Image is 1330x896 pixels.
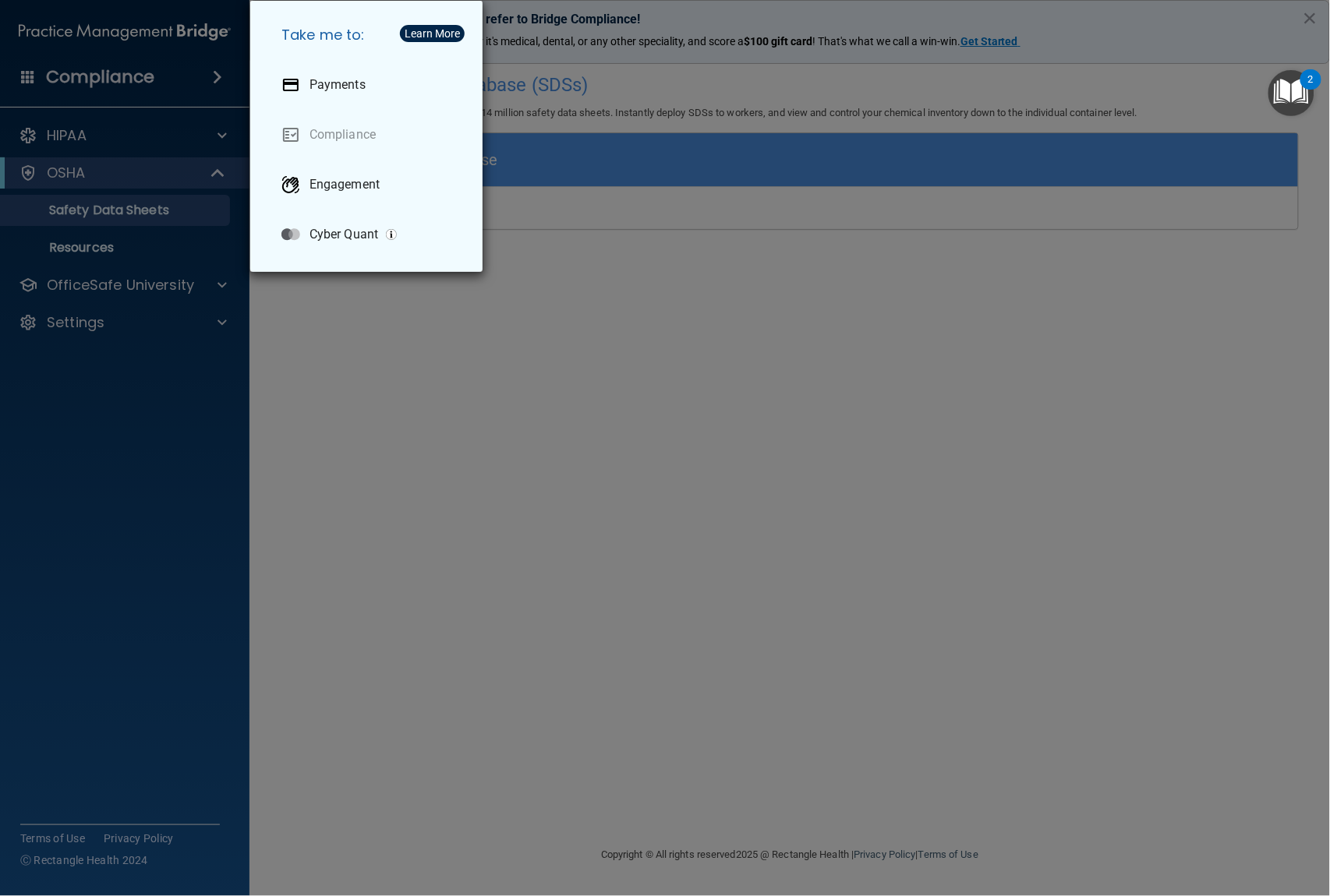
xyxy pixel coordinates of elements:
p: Cyber Quant [310,227,378,242]
button: Open Resource Center, 2 new notifications [1268,70,1314,116]
h5: Take me to: [269,13,470,57]
a: Cyber Quant [269,213,470,256]
a: Engagement [269,163,470,206]
a: Compliance [269,113,470,157]
p: Payments [310,77,366,93]
div: Learn More [405,28,460,39]
button: Learn More [400,25,465,42]
div: 2 [1308,79,1314,100]
p: Engagement [310,177,380,192]
a: Payments [269,63,470,107]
